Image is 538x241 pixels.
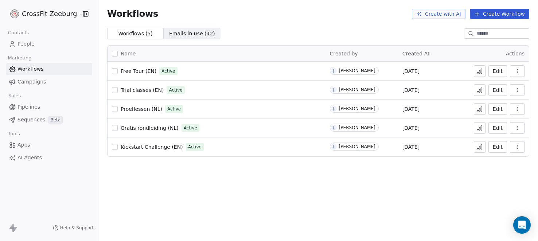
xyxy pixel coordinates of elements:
a: Proeflessen (NL) [121,105,162,113]
a: Pipelines [6,101,92,113]
span: Beta [48,116,63,124]
div: [PERSON_NAME] [339,68,375,73]
a: Kickstart Challenge (EN) [121,143,183,151]
span: Created At [402,51,430,57]
div: Open Intercom Messenger [513,216,531,234]
a: Trial classes (EN) [121,86,164,94]
a: SequencesBeta [6,114,92,126]
span: Actions [506,51,525,57]
button: Edit [488,103,507,115]
a: People [6,38,92,50]
div: [PERSON_NAME] [339,125,375,130]
div: [PERSON_NAME] [339,144,375,149]
span: AI Agents [17,154,42,162]
a: Gratis rondleiding (NL) [121,124,179,132]
span: Help & Support [60,225,94,231]
div: J [333,125,334,131]
span: Proeflessen (NL) [121,106,162,112]
div: J [333,68,334,74]
div: J [333,87,334,93]
span: Sales [5,90,24,101]
span: People [17,40,35,48]
span: Sequences [17,116,45,124]
span: Name [121,50,136,58]
span: Active [184,125,197,131]
span: CrossFit Zeeburg [22,9,77,19]
a: Workflows [6,63,92,75]
span: [DATE] [402,105,420,113]
span: Free Tour (EN) [121,68,156,74]
button: Edit [488,141,507,153]
a: Campaigns [6,76,92,88]
span: Active [169,87,182,93]
button: Edit [488,65,507,77]
button: CrossFit Zeeburg [9,8,78,20]
span: Tools [5,128,23,139]
span: Kickstart Challenge (EN) [121,144,183,150]
button: Edit [488,84,507,96]
span: Active [188,144,202,150]
a: Free Tour (EN) [121,67,156,75]
span: Emails in use ( 42 ) [169,30,215,38]
a: Help & Support [53,225,94,231]
img: logo%20website.jpg [10,9,19,18]
div: [PERSON_NAME] [339,87,375,92]
span: [DATE] [402,86,420,94]
span: Apps [17,141,30,149]
div: J [333,106,334,112]
span: Contacts [5,27,32,38]
div: [PERSON_NAME] [339,106,375,111]
a: Apps [6,139,92,151]
a: AI Agents [6,152,92,164]
button: Create with AI [412,9,465,19]
span: Pipelines [17,103,40,111]
span: Active [167,106,181,112]
span: Created by [330,51,358,57]
span: Marketing [5,53,35,63]
span: Workflows [17,65,44,73]
button: Edit [488,122,507,134]
span: Workflows [107,9,158,19]
div: J [333,144,334,149]
span: [DATE] [402,143,420,151]
span: Campaigns [17,78,46,86]
span: [DATE] [402,124,420,132]
span: Active [161,68,175,74]
span: Gratis rondleiding (NL) [121,125,179,131]
span: [DATE] [402,67,420,75]
button: Create Workflow [470,9,529,19]
span: Trial classes (EN) [121,87,164,93]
